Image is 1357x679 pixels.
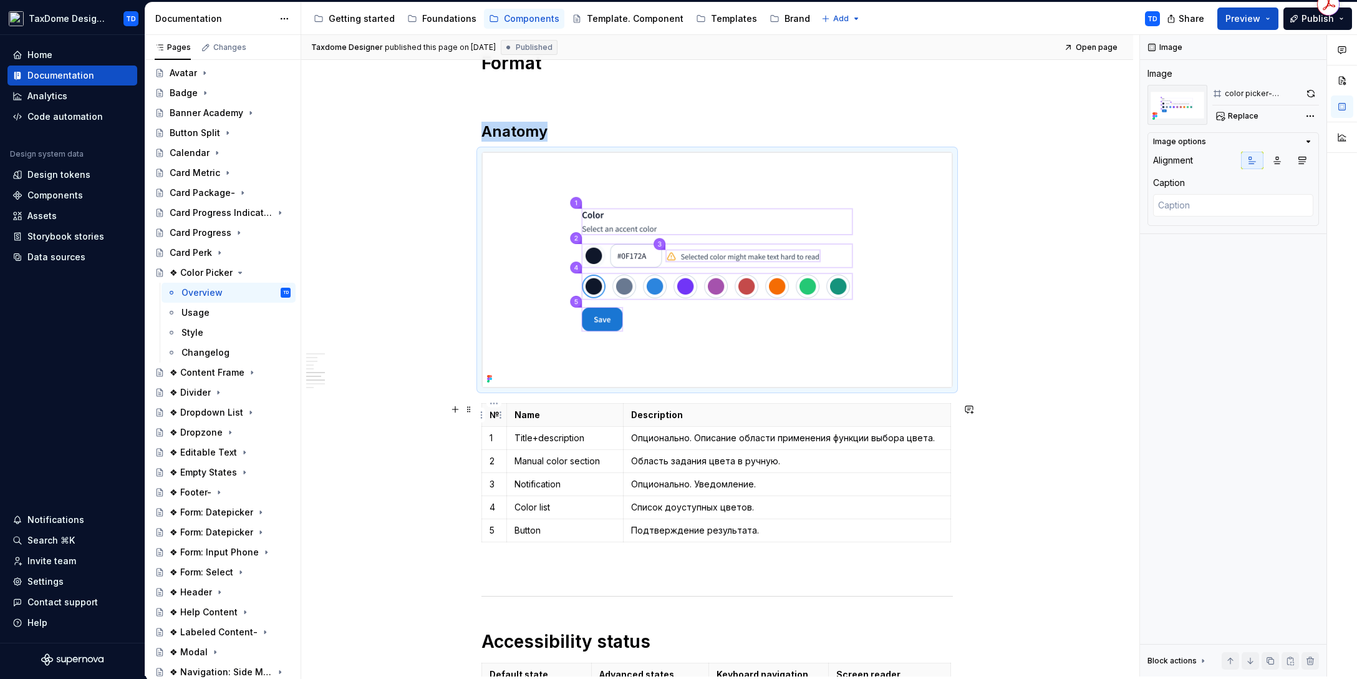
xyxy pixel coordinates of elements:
[41,653,104,666] a: Supernova Logo
[170,107,243,119] div: Banner Academy
[170,386,211,399] div: ❖ Divider
[1283,7,1352,30] button: Publish
[150,622,296,642] a: ❖ Labeled Content-
[1147,652,1208,670] div: Block actions
[27,90,67,102] div: Analytics
[27,110,103,123] div: Code automation
[7,45,137,65] a: Home
[150,642,296,662] a: ❖ Modal
[311,42,383,52] span: Taxdome Designer
[27,189,83,202] div: Components
[170,586,212,598] div: ❖ Header
[170,207,273,219] div: Card Progress Indicator-
[150,462,296,482] a: ❖ Empty States
[150,602,296,622] a: ❖ Help Content
[170,446,237,459] div: ❖ Editable Text
[484,9,564,29] a: Components
[631,455,943,467] p: Область задания цвета в ручную.
[150,542,296,562] a: ❖ Form: Input Phone
[818,10,864,27] button: Add
[150,183,296,203] a: Card Package-
[1179,12,1204,25] span: Share
[7,66,137,85] a: Documentation
[490,409,499,421] p: №
[385,42,496,52] div: published this page on [DATE]
[1153,137,1313,147] button: Image options
[170,666,273,678] div: ❖ Navigation: Side Menu
[27,210,57,222] div: Assets
[1147,85,1207,125] img: e1339ceb-7166-4d61-8dfc-88d666ed7ed8.png
[1147,656,1197,666] div: Block actions
[631,524,943,537] p: Подтверждение результата.
[170,426,223,439] div: ❖ Dropzone
[27,534,75,547] div: Search ⌘K
[482,152,952,388] img: e1339ceb-7166-4d61-8dfc-88d666ed7ed8.png
[170,546,259,559] div: ❖ Form: Input Phone
[1153,137,1206,147] div: Image options
[29,12,109,25] div: TaxDome Design System
[7,227,137,247] a: Storybook stories
[181,306,210,319] div: Usage
[490,478,499,491] p: 3
[7,551,137,571] a: Invite team
[181,346,229,359] div: Changelog
[587,12,683,25] div: Template. Component
[514,478,616,491] p: Notification
[1212,107,1264,125] button: Replace
[170,626,258,638] div: ❖ Labeled Content-
[150,442,296,462] a: ❖ Editable Text
[150,83,296,103] a: Badge
[162,343,296,363] a: Changelog
[162,283,296,303] a: OverviewTD
[481,630,953,653] h1: Accessibility status
[150,63,296,83] a: Avatar
[150,243,296,263] a: Card Perk
[7,572,137,592] a: Settings
[1147,14,1157,24] div: TD
[1225,12,1260,25] span: Preview
[27,596,98,608] div: Contact support
[1301,12,1334,25] span: Publish
[514,524,616,537] p: Button
[1076,42,1118,52] span: Open page
[150,502,296,522] a: ❖ Form: Datepicker
[691,9,762,29] a: Templates
[422,12,476,25] div: Foundations
[490,501,499,514] p: 4
[170,147,210,159] div: Calendar
[170,167,220,179] div: Card Metric
[631,432,943,444] p: Опционально. Описание области применения функции выбора цвета.
[170,486,211,499] div: ❖ Footer-
[309,6,815,31] div: Page tree
[7,592,137,612] button: Contact support
[170,67,197,79] div: Avatar
[711,12,757,25] div: Templates
[9,11,24,26] img: da704ea1-22e8-46cf-95f8-d9f462a55abe.png
[567,9,688,29] a: Template. Component
[150,123,296,143] a: Button Split
[7,86,137,106] a: Analytics
[27,169,90,181] div: Design tokens
[27,230,104,243] div: Storybook stories
[10,149,84,159] div: Design system data
[514,455,616,467] p: Manual color section
[170,227,231,239] div: Card Progress
[481,122,953,142] h2: Anatomy
[155,12,273,25] div: Documentation
[170,406,243,419] div: ❖ Dropdown List
[150,203,296,223] a: Card Progress Indicator-
[170,87,198,99] div: Badge
[514,409,616,421] p: Name
[170,366,244,379] div: ❖ Content Frame
[504,12,559,25] div: Components
[181,326,203,339] div: Style
[170,466,237,479] div: ❖ Empty States
[27,555,76,567] div: Invite team
[170,266,233,279] div: ❖ Color Picker
[481,52,953,74] h1: Format
[7,510,137,530] button: Notifications
[631,409,943,421] p: Description
[402,9,481,29] a: Foundations
[150,522,296,542] a: ❖ Form: Datepicker
[150,103,296,123] a: Banner Academy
